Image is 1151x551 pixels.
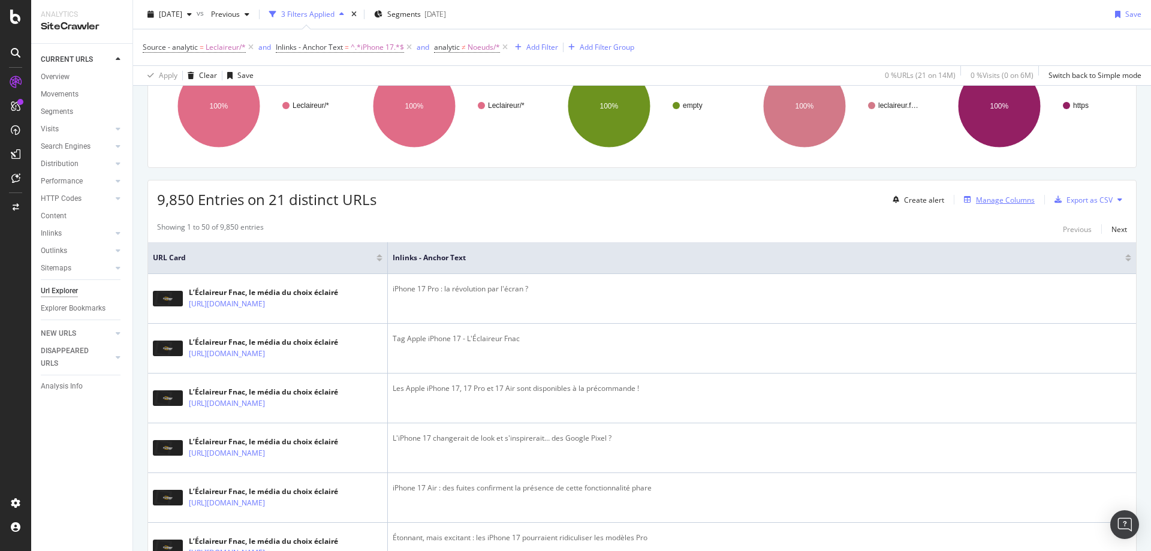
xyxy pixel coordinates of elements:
[878,101,918,110] text: leclaireur.f…
[795,102,813,110] text: 100%
[352,54,540,158] svg: A chart.
[41,88,124,101] a: Movements
[1111,224,1127,234] div: Next
[938,54,1125,158] div: A chart.
[405,102,423,110] text: 100%
[351,39,404,56] span: ^.*iPhone 17.*$
[393,483,1131,493] div: iPhone 17 Air : des fuites confirment la présence de cette fonctionnalité phare
[41,302,124,315] a: Explorer Bookmarks
[41,327,112,340] a: NEW URLS
[345,42,349,52] span: =
[393,433,1131,444] div: L'iPhone 17 changerait de look et s'inspirerait… des Google Pixel ?
[959,192,1035,207] button: Manage Columns
[264,5,349,24] button: 3 Filters Applied
[237,70,254,80] div: Save
[153,252,373,263] span: URL Card
[41,302,106,315] div: Explorer Bookmarks
[990,102,1009,110] text: 100%
[547,54,735,158] div: A chart.
[41,245,112,257] a: Outlinks
[157,54,345,158] div: A chart.
[258,41,271,53] button: and
[41,140,112,153] a: Search Engines
[41,192,112,205] a: HTTP Codes
[41,106,73,118] div: Segments
[189,497,265,509] a: [URL][DOMAIN_NAME]
[41,327,76,340] div: NEW URLS
[468,39,500,56] span: Noeuds/*
[387,9,421,19] span: Segments
[281,9,335,19] div: 3 Filters Applied
[157,222,264,236] div: Showing 1 to 50 of 9,850 entries
[189,436,338,447] div: L’Éclaireur Fnac, le média du choix éclairé
[183,66,217,85] button: Clear
[41,71,124,83] a: Overview
[293,101,329,110] text: Leclaireur/*
[41,88,79,101] div: Movements
[41,227,112,240] a: Inlinks
[393,284,1131,294] div: iPhone 17 Pro : la révolution par l'écran ?
[417,41,429,53] button: and
[258,42,271,52] div: and
[41,123,112,136] a: Visits
[743,54,930,158] svg: A chart.
[41,140,91,153] div: Search Engines
[189,298,265,310] a: [URL][DOMAIN_NAME]
[526,42,558,52] div: Add Filter
[462,42,466,52] span: ≠
[41,262,112,275] a: Sitemaps
[434,42,460,52] span: analytic
[41,345,112,370] a: DISAPPEARED URLS
[600,102,619,110] text: 100%
[41,345,101,370] div: DISAPPEARED URLS
[41,53,93,66] div: CURRENT URLS
[1050,190,1113,209] button: Export as CSV
[885,70,956,80] div: 0 % URLs ( 21 on 14M )
[41,175,112,188] a: Performance
[157,189,376,209] span: 9,850 Entries on 21 distinct URLs
[153,291,183,306] img: main image
[580,42,634,52] div: Add Filter Group
[153,490,183,505] img: main image
[189,337,338,348] div: L’Éclaireur Fnac, le média du choix éclairé
[393,333,1131,344] div: Tag Apple iPhone 17 - L'Éclaireur Fnac
[488,101,525,110] text: Leclaireur/*
[41,262,71,275] div: Sitemaps
[41,71,70,83] div: Overview
[206,9,240,19] span: Previous
[41,158,112,170] a: Distribution
[1111,222,1127,236] button: Next
[41,245,67,257] div: Outlinks
[189,398,265,410] a: [URL][DOMAIN_NAME]
[393,383,1131,394] div: Les Apple iPhone 17, 17 Pro et 17 Air sont disponibles à la précommande !
[189,348,265,360] a: [URL][DOMAIN_NAME]
[41,380,83,393] div: Analysis Info
[143,5,197,24] button: [DATE]
[41,53,112,66] a: CURRENT URLS
[159,9,182,19] span: 2025 Oct. 1st
[200,42,204,52] span: =
[417,42,429,52] div: and
[41,123,59,136] div: Visits
[683,101,703,110] text: empty
[143,66,177,85] button: Apply
[369,5,451,24] button: Segments[DATE]
[971,70,1034,80] div: 0 % Visits ( 0 on 6M )
[276,42,343,52] span: Inlinks - Anchor Text
[1110,510,1139,539] div: Open Intercom Messenger
[206,39,246,56] span: Leclaireur/*
[189,447,265,459] a: [URL][DOMAIN_NAME]
[189,387,338,398] div: L’Éclaireur Fnac, le média du choix éclairé
[153,390,183,406] img: main image
[41,192,82,205] div: HTTP Codes
[41,175,83,188] div: Performance
[153,341,183,356] img: main image
[41,380,124,393] a: Analysis Info
[41,106,124,118] a: Segments
[393,252,1107,263] span: Inlinks - Anchor Text
[424,9,446,19] div: [DATE]
[1044,66,1141,85] button: Switch back to Simple mode
[1063,222,1092,236] button: Previous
